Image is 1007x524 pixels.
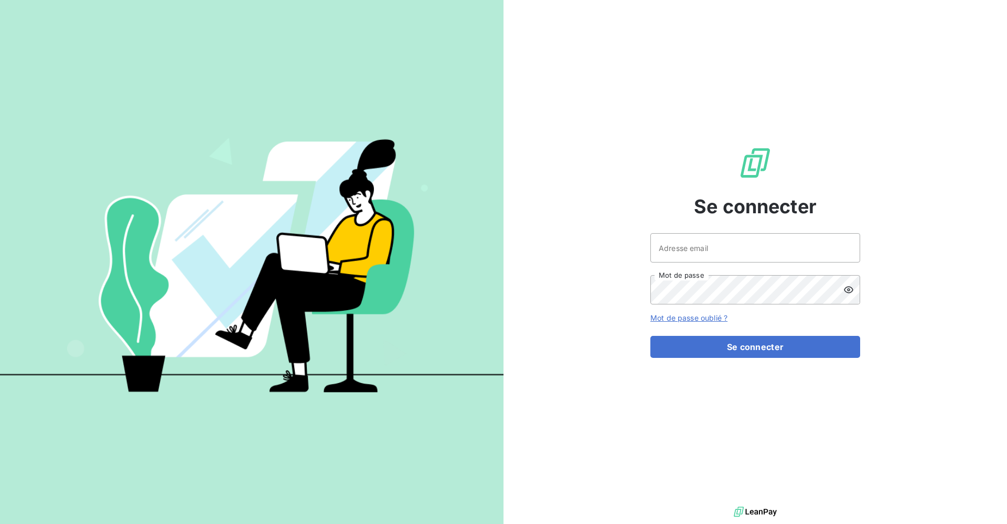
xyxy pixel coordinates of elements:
img: Logo LeanPay [738,146,772,180]
input: placeholder [650,233,860,263]
a: Mot de passe oublié ? [650,313,727,322]
img: logo [734,504,777,520]
span: Se connecter [694,192,817,221]
button: Se connecter [650,336,860,358]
